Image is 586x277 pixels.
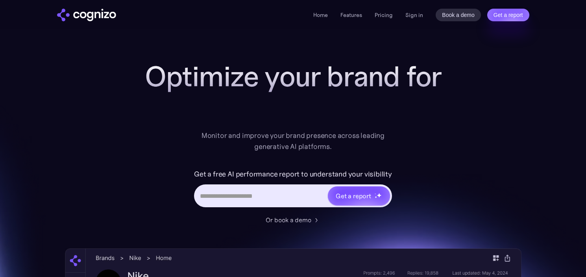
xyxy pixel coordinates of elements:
div: Or book a demo [266,215,311,225]
a: Sign in [405,10,423,20]
a: Get a reportstarstarstar [327,186,391,206]
a: home [57,9,116,21]
a: Home [313,11,328,19]
a: Pricing [375,11,393,19]
div: Monitor and improve your brand presence across leading generative AI platforms. [196,130,390,152]
h1: Optimize your brand for [136,61,451,92]
img: star [375,196,377,199]
img: star [377,193,382,198]
a: Book a demo [436,9,481,21]
img: star [375,193,376,194]
div: Get a report [336,191,371,201]
a: Or book a demo [266,215,321,225]
form: Hero URL Input Form [194,168,392,211]
label: Get a free AI performance report to understand your visibility [194,168,392,180]
a: Get a report [487,9,529,21]
img: cognizo logo [57,9,116,21]
a: Features [340,11,362,19]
